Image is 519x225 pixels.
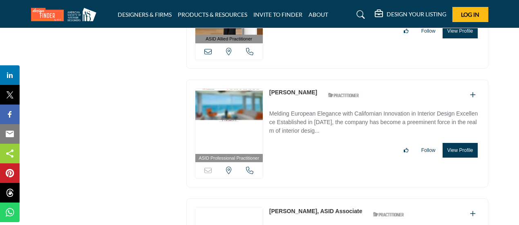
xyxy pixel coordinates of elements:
[325,90,362,100] img: ASID Qualified Practitioners Badge Icon
[309,11,328,18] a: ABOUT
[452,7,488,22] button: Log In
[206,36,252,42] span: ASID Allied Practitioner
[178,11,247,18] a: PRODUCTS & RESOURCES
[195,89,263,154] img: Arianna Noppenberger
[269,109,480,137] p: Melding European Elegance with Californian Innovation in Interior Design Excellence Established i...
[269,207,362,216] p: Ashleigh Kosin, ASID Associate
[470,210,476,217] a: Add To List
[416,143,441,157] button: Follow
[31,8,101,21] img: Site Logo
[253,11,302,18] a: INVITE TO FINDER
[349,8,370,21] a: Search
[199,155,259,162] span: ASID Professional Practitioner
[470,91,476,98] a: Add To List
[195,89,263,163] a: ASID Professional Practitioner
[443,143,477,158] button: View Profile
[118,11,172,18] a: DESIGNERS & FIRMS
[398,143,414,157] button: Like listing
[269,88,317,97] p: Arianna Noppenberger
[443,24,477,38] button: View Profile
[387,11,446,18] h5: DESIGN YOUR LISTING
[269,89,317,96] a: [PERSON_NAME]
[269,105,480,137] a: Melding European Elegance with Californian Innovation in Interior Design Excellence Established i...
[398,24,414,38] button: Like listing
[461,11,479,18] span: Log In
[370,209,407,219] img: ASID Qualified Practitioners Badge Icon
[416,24,441,38] button: Follow
[375,10,446,20] div: DESIGN YOUR LISTING
[269,208,362,214] a: [PERSON_NAME], ASID Associate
